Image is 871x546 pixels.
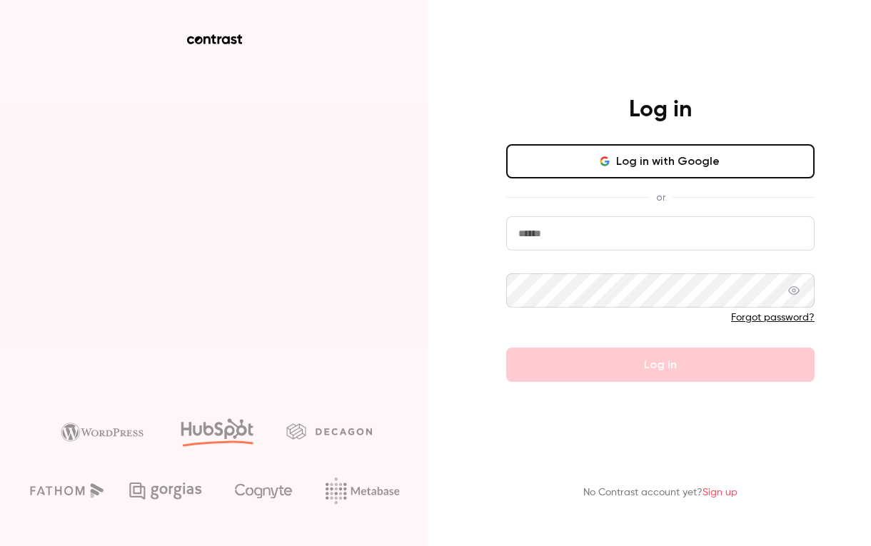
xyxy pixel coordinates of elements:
[506,144,815,178] button: Log in with Google
[286,423,372,439] img: decagon
[731,313,815,323] a: Forgot password?
[583,485,737,500] p: No Contrast account yet?
[649,190,673,205] span: or
[703,487,737,497] a: Sign up
[629,96,692,124] h4: Log in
